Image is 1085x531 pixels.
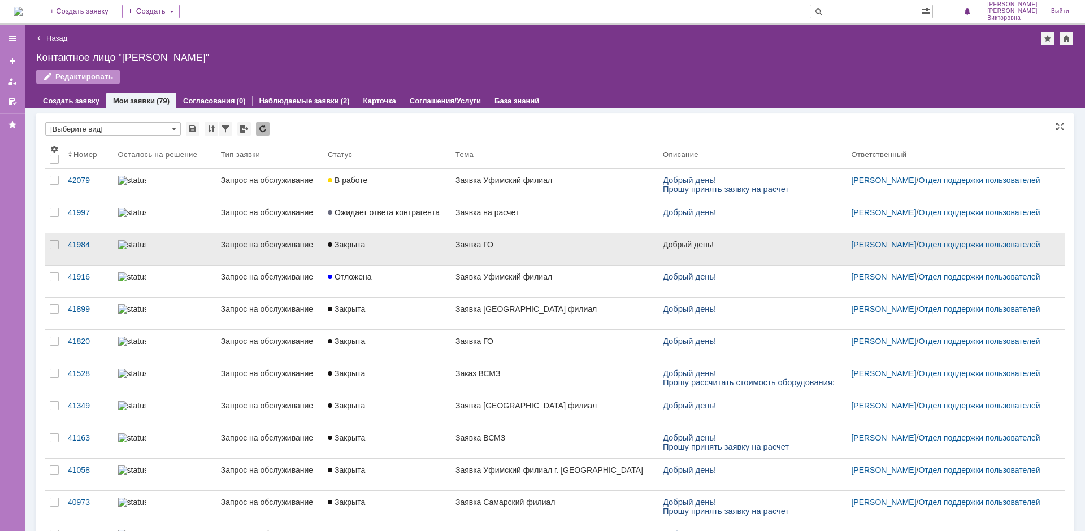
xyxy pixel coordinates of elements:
[68,240,109,249] div: 41984
[63,330,114,362] a: 41820
[118,369,146,378] img: statusbar-100 (1).png
[918,433,1040,442] a: Отдел поддержки пользователей
[851,433,916,442] a: [PERSON_NAME]
[14,36,30,45] span: 3.
[1060,32,1073,45] div: Сделать домашней страницей
[323,459,451,490] a: Закрыта
[851,272,1051,281] div: /
[851,150,906,159] div: Ответственный
[216,330,323,362] a: Запрос на обслуживание
[113,97,155,105] a: Мои заявки
[118,208,146,217] img: statusbar-100 (1).png
[68,498,109,507] div: 40973
[851,498,916,507] a: [PERSON_NAME]
[103,445,116,454] span: npo
[216,265,323,297] a: Запрос на обслуживание
[216,459,323,490] a: Запрос на обслуживание
[216,426,323,458] a: Запрос на обслуживание
[851,304,916,314] a: [PERSON_NAME]
[114,265,216,297] a: statusbar-60 (1).png
[987,8,1038,15] span: [PERSON_NAME]
[851,240,1051,249] div: /
[68,465,109,475] div: 41058
[50,145,59,154] span: Настройки
[216,394,323,426] a: Запрос на обслуживание
[851,176,916,185] a: [PERSON_NAME]
[328,208,440,217] span: Ожидает ответа контрагента
[455,433,654,442] div: Заявка ВСМЗ
[328,498,365,507] span: Закрыта
[918,369,1040,378] a: Отдел поддержки пользователей
[410,97,481,105] a: Соглашения/Услуги
[221,150,260,159] div: Тип заявки
[70,277,91,286] b: 83-16
[32,435,105,444] span: [PHONE_NUMBER]
[221,176,319,185] div: Запрос на обслуживание
[14,18,30,27] span: 1.
[455,465,654,475] div: Заявка Уфимский филиал г. [GEOGRAPHIC_DATA]
[114,394,216,426] a: statusbar-100 (1).png
[63,298,114,329] a: 41899
[237,122,251,136] div: Экспорт списка
[455,150,474,159] div: Тема
[216,140,323,169] th: Тип заявки
[851,337,1051,346] div: /
[221,369,319,378] div: Запрос на обслуживание
[63,459,114,490] a: 41058
[221,208,319,217] div: Запрос на обслуживание
[68,369,109,378] div: 41528
[30,36,103,45] span: SNR-S2985G-24TC
[14,27,30,36] span: 2.
[259,97,338,105] a: Наблюдаемые заявки
[851,176,1051,185] div: /
[101,445,103,454] span: -
[451,265,658,297] a: Заявка Уфимский филиал
[451,330,658,362] a: Заявка ГО
[451,394,658,426] a: Заявка [GEOGRAPHIC_DATA] филиал
[114,330,216,362] a: statusbar-100 (1).png
[46,34,67,42] a: Назад
[323,330,451,362] a: Закрыта
[122,5,180,18] div: Создать
[221,433,319,442] div: Запрос на обслуживание
[14,7,23,16] img: logo
[63,362,114,394] a: 41528
[323,491,451,523] a: Закрыта
[68,272,109,281] div: 41916
[918,208,1040,217] a: Отдел поддержки пользователей
[216,233,323,265] a: Запрос на обслуживание
[341,97,350,105] div: (2)
[451,140,658,169] th: Тема
[56,401,64,409] span: @
[205,122,218,136] div: Сортировка...
[157,97,170,105] div: (79)
[43,97,99,105] a: Создать заявку
[851,465,916,475] a: [PERSON_NAME]
[118,337,146,346] img: statusbar-100 (1).png
[63,233,114,265] a: 41984
[851,208,1051,217] div: /
[323,169,451,201] a: В работе
[323,233,451,265] a: Закрыта
[68,176,109,185] div: 42079
[32,445,125,454] a: KhamidullinDA@rn-npo.ru
[328,150,352,159] div: Статус
[221,498,319,507] div: Запрос на обслуживание
[1041,32,1054,45] div: Добавить в избранное
[451,233,658,265] a: Заявка ГО
[851,465,1051,475] div: /
[851,433,1051,442] div: /
[118,465,146,475] img: statusbar-40 (1).png
[118,433,146,442] img: statusbar-100 (1).png
[114,491,216,523] a: statusbar-100 (1).png
[451,491,658,523] a: Заявка Самарский филиал
[494,97,539,105] a: База знаний
[118,401,146,410] img: statusbar-100 (1).png
[30,27,160,36] span: Mikrotik RB1100AHx4 Dude Edition
[3,72,21,90] a: Мои заявки
[987,15,1038,21] span: Викторовна
[20,445,22,454] span: :
[219,122,232,136] div: Фильтрация...
[118,176,146,185] img: statusbar-100 (1).png
[221,240,319,249] div: Запрос на обслуживание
